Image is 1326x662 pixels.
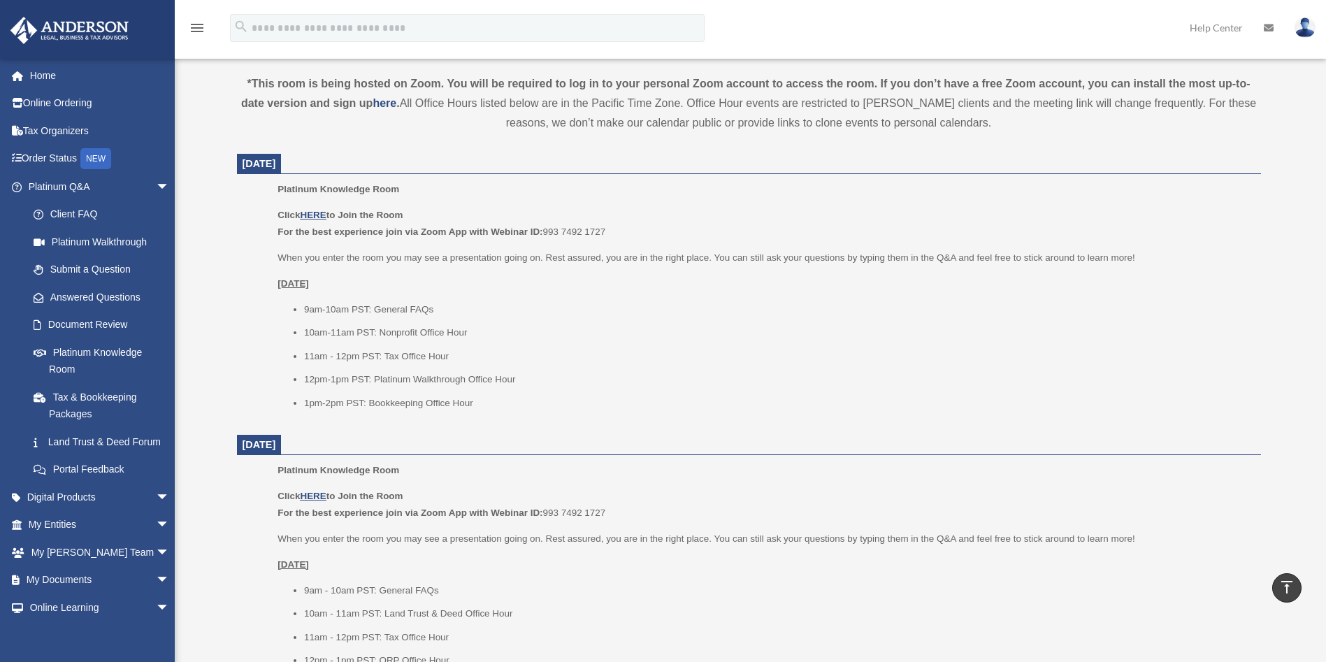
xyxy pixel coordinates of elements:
li: 11am - 12pm PST: Tax Office Hour [304,348,1251,365]
li: 1pm-2pm PST: Bookkeeping Office Hour [304,395,1251,412]
a: Home [10,62,191,89]
li: 11am - 12pm PST: Tax Office Hour [304,629,1251,646]
a: Land Trust & Deed Forum [20,428,191,456]
p: 993 7492 1727 [278,207,1251,240]
li: 9am - 10am PST: General FAQs [304,582,1251,599]
a: Order StatusNEW [10,145,191,173]
i: search [233,19,249,34]
b: For the best experience join via Zoom App with Webinar ID: [278,226,542,237]
a: Answered Questions [20,283,191,311]
a: Tax Organizers [10,117,191,145]
a: vertical_align_top [1272,573,1302,603]
p: When you enter the room you may see a presentation going on. Rest assured, you are in the right p... [278,531,1251,547]
span: arrow_drop_down [156,566,184,595]
div: All Office Hours listed below are in the Pacific Time Zone. Office Hour events are restricted to ... [237,74,1261,133]
a: Document Review [20,311,191,339]
a: Portal Feedback [20,456,191,484]
a: Digital Productsarrow_drop_down [10,483,191,511]
div: NEW [80,148,111,169]
img: User Pic [1295,17,1316,38]
span: arrow_drop_down [156,593,184,622]
span: arrow_drop_down [156,511,184,540]
a: HERE [300,210,326,220]
b: Click to Join the Room [278,210,403,220]
a: Submit a Question [20,256,191,284]
a: My Entitiesarrow_drop_down [10,511,191,539]
p: When you enter the room you may see a presentation going on. Rest assured, you are in the right p... [278,250,1251,266]
a: here [373,97,396,109]
strong: . [396,97,399,109]
span: [DATE] [243,158,276,169]
p: 993 7492 1727 [278,488,1251,521]
span: [DATE] [243,439,276,450]
img: Anderson Advisors Platinum Portal [6,17,133,44]
u: [DATE] [278,278,309,289]
a: Client FAQ [20,201,191,229]
li: 10am - 11am PST: Land Trust & Deed Office Hour [304,605,1251,622]
a: Online Learningarrow_drop_down [10,593,191,621]
li: 10am-11am PST: Nonprofit Office Hour [304,324,1251,341]
u: [DATE] [278,559,309,570]
a: Platinum Walkthrough [20,228,191,256]
span: Platinum Knowledge Room [278,184,399,194]
a: Platinum Q&Aarrow_drop_down [10,173,191,201]
strong: *This room is being hosted on Zoom. You will be required to log in to your personal Zoom account ... [241,78,1251,109]
a: menu [189,24,206,36]
span: arrow_drop_down [156,538,184,567]
i: vertical_align_top [1278,579,1295,596]
span: arrow_drop_down [156,483,184,512]
a: Platinum Knowledge Room [20,338,184,383]
a: Online Ordering [10,89,191,117]
a: HERE [300,491,326,501]
b: For the best experience join via Zoom App with Webinar ID: [278,508,542,518]
li: 12pm-1pm PST: Platinum Walkthrough Office Hour [304,371,1251,388]
a: My [PERSON_NAME] Teamarrow_drop_down [10,538,191,566]
span: Platinum Knowledge Room [278,465,399,475]
a: Tax & Bookkeeping Packages [20,383,191,428]
span: arrow_drop_down [156,173,184,201]
i: menu [189,20,206,36]
a: My Documentsarrow_drop_down [10,566,191,594]
li: 9am-10am PST: General FAQs [304,301,1251,318]
b: Click to Join the Room [278,491,403,501]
